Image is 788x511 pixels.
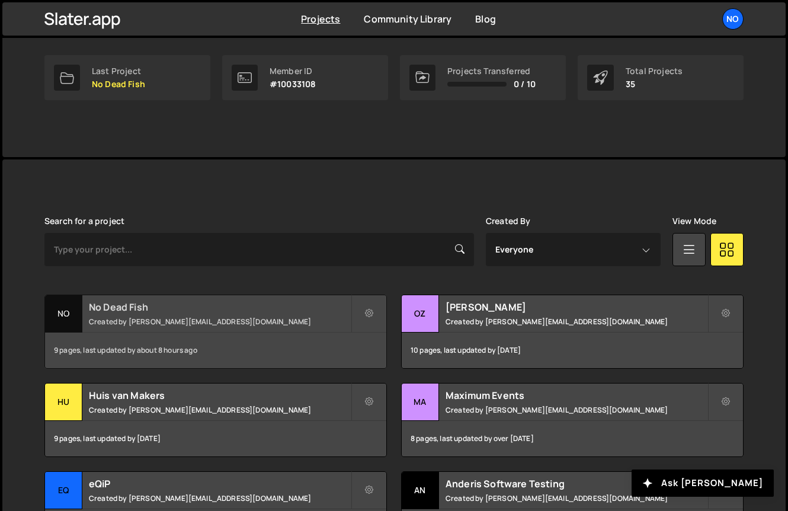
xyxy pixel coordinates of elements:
[446,493,707,503] small: Created by [PERSON_NAME][EMAIL_ADDRESS][DOMAIN_NAME]
[44,295,387,369] a: No No Dead Fish Created by [PERSON_NAME][EMAIL_ADDRESS][DOMAIN_NAME] 9 pages, last updated by abo...
[401,383,744,457] a: Ma Maximum Events Created by [PERSON_NAME][EMAIL_ADDRESS][DOMAIN_NAME] 8 pages, last updated by o...
[626,66,683,76] div: Total Projects
[89,389,351,402] h2: Huis van Makers
[45,421,386,456] div: 9 pages, last updated by [DATE]
[446,477,707,490] h2: Anderis Software Testing
[401,295,744,369] a: OZ [PERSON_NAME] Created by [PERSON_NAME][EMAIL_ADDRESS][DOMAIN_NAME] 10 pages, last updated by [...
[514,79,536,89] span: 0 / 10
[45,472,82,509] div: eQ
[402,333,743,368] div: 10 pages, last updated by [DATE]
[92,79,145,89] p: No Dead Fish
[446,301,707,314] h2: [PERSON_NAME]
[89,493,351,503] small: Created by [PERSON_NAME][EMAIL_ADDRESS][DOMAIN_NAME]
[45,384,82,421] div: Hu
[402,384,439,421] div: Ma
[475,12,496,25] a: Blog
[402,421,743,456] div: 8 pages, last updated by over [DATE]
[447,66,536,76] div: Projects Transferred
[270,66,316,76] div: Member ID
[44,216,124,226] label: Search for a project
[626,79,683,89] p: 35
[672,216,716,226] label: View Mode
[89,477,351,490] h2: eQiP
[632,470,774,497] button: Ask [PERSON_NAME]
[92,66,145,76] div: Last Project
[301,12,340,25] a: Projects
[270,79,316,89] p: #10033108
[722,8,744,30] a: No
[364,12,451,25] a: Community Library
[89,317,351,327] small: Created by [PERSON_NAME][EMAIL_ADDRESS][DOMAIN_NAME]
[486,216,531,226] label: Created By
[402,472,439,509] div: An
[45,333,386,368] div: 9 pages, last updated by about 8 hours ago
[44,383,387,457] a: Hu Huis van Makers Created by [PERSON_NAME][EMAIL_ADDRESS][DOMAIN_NAME] 9 pages, last updated by ...
[45,295,82,333] div: No
[446,405,707,415] small: Created by [PERSON_NAME][EMAIL_ADDRESS][DOMAIN_NAME]
[402,295,439,333] div: OZ
[89,405,351,415] small: Created by [PERSON_NAME][EMAIL_ADDRESS][DOMAIN_NAME]
[44,233,474,266] input: Type your project...
[44,55,210,100] a: Last Project No Dead Fish
[89,301,351,314] h2: No Dead Fish
[446,389,707,402] h2: Maximum Events
[446,317,707,327] small: Created by [PERSON_NAME][EMAIL_ADDRESS][DOMAIN_NAME]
